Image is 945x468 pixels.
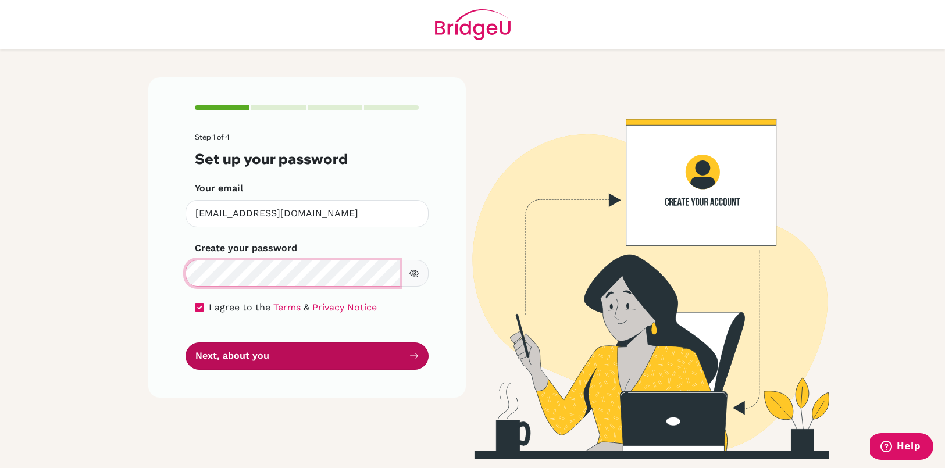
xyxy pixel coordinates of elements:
[304,302,309,313] span: &
[186,342,429,370] button: Next, about you
[312,302,377,313] a: Privacy Notice
[195,241,297,255] label: Create your password
[195,133,230,141] span: Step 1 of 4
[209,302,270,313] span: I agree to the
[273,302,301,313] a: Terms
[186,200,429,227] input: Insert your email*
[870,433,933,462] iframe: Opens a widget where you can find more information
[195,151,419,167] h3: Set up your password
[195,181,243,195] label: Your email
